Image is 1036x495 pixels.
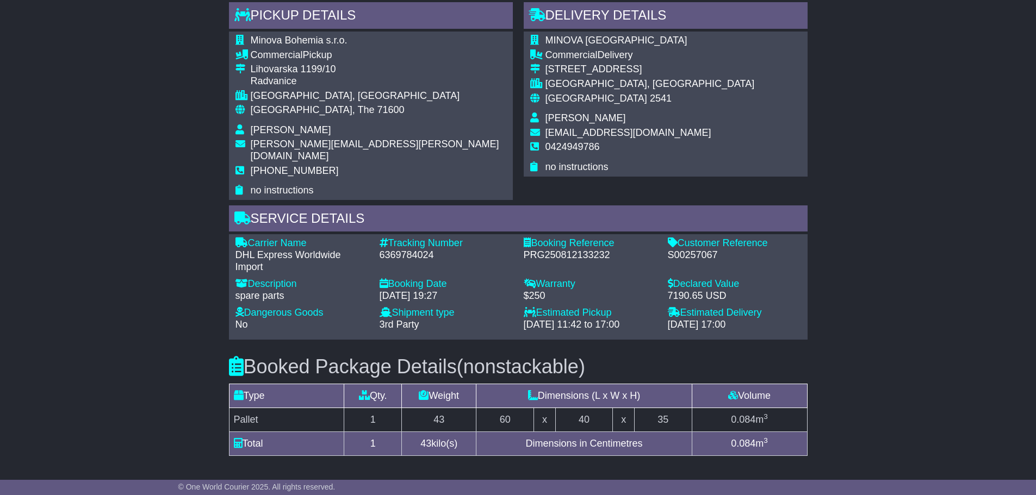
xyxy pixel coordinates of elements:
[251,76,506,87] div: Radvanice
[545,49,598,60] span: Commercial
[380,249,513,261] div: 6369784024
[344,432,402,456] td: 1
[668,249,801,261] div: S00257067
[251,90,506,102] div: [GEOGRAPHIC_DATA], [GEOGRAPHIC_DATA]
[524,290,657,302] div: $250
[251,185,314,196] span: no instructions
[178,483,336,491] span: © One World Courier 2025. All rights reserved.
[524,2,808,32] div: Delivery Details
[380,319,419,330] span: 3rd Party
[377,104,405,115] span: 71600
[668,319,801,331] div: [DATE] 17:00
[402,408,476,432] td: 43
[545,64,755,76] div: [STREET_ADDRESS]
[545,93,647,104] span: [GEOGRAPHIC_DATA]
[668,307,801,319] div: Estimated Delivery
[235,237,369,249] div: Carrier Name
[545,35,687,46] span: MINOVA [GEOGRAPHIC_DATA]
[229,408,344,432] td: Pallet
[229,205,808,235] div: Service Details
[229,356,808,378] h3: Booked Package Details
[229,384,344,408] td: Type
[380,237,513,249] div: Tracking Number
[402,384,476,408] td: Weight
[235,319,248,330] span: No
[545,49,755,61] div: Delivery
[545,112,626,123] span: [PERSON_NAME]
[251,35,348,46] span: Minova Bohemia s.r.o.
[524,237,657,249] div: Booking Reference
[692,408,807,432] td: m
[668,278,801,290] div: Declared Value
[545,127,711,138] span: [EMAIL_ADDRESS][DOMAIN_NAME]
[251,104,375,115] span: [GEOGRAPHIC_DATA], The
[524,278,657,290] div: Warranty
[634,408,692,432] td: 35
[380,278,513,290] div: Booking Date
[731,414,755,425] span: 0.084
[692,384,807,408] td: Volume
[764,412,768,421] sup: 3
[476,432,692,456] td: Dimensions in Centimetres
[731,438,755,449] span: 0.084
[235,278,369,290] div: Description
[235,307,369,319] div: Dangerous Goods
[613,408,634,432] td: x
[524,319,657,331] div: [DATE] 11:42 to 17:00
[420,438,431,449] span: 43
[692,432,807,456] td: m
[344,384,402,408] td: Qty.
[380,307,513,319] div: Shipment type
[457,355,585,378] span: (nonstackable)
[668,237,801,249] div: Customer Reference
[524,307,657,319] div: Estimated Pickup
[251,165,339,176] span: [PHONE_NUMBER]
[229,2,513,32] div: Pickup Details
[476,408,534,432] td: 60
[380,290,513,302] div: [DATE] 19:27
[764,436,768,444] sup: 3
[251,124,331,135] span: [PERSON_NAME]
[251,49,303,60] span: Commercial
[344,408,402,432] td: 1
[251,49,506,61] div: Pickup
[545,141,600,152] span: 0424949786
[524,249,657,261] div: PRG250812133232
[476,384,692,408] td: Dimensions (L x W x H)
[545,161,609,172] span: no instructions
[229,432,344,456] td: Total
[650,93,672,104] span: 2541
[402,432,476,456] td: kilo(s)
[235,249,369,273] div: DHL Express Worldwide Import
[668,290,801,302] div: 7190.65 USD
[534,408,555,432] td: x
[251,64,506,76] div: Lihovarska 1199/10
[251,139,499,161] span: [PERSON_NAME][EMAIL_ADDRESS][PERSON_NAME][DOMAIN_NAME]
[235,290,369,302] div: spare parts
[545,78,755,90] div: [GEOGRAPHIC_DATA], [GEOGRAPHIC_DATA]
[555,408,613,432] td: 40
